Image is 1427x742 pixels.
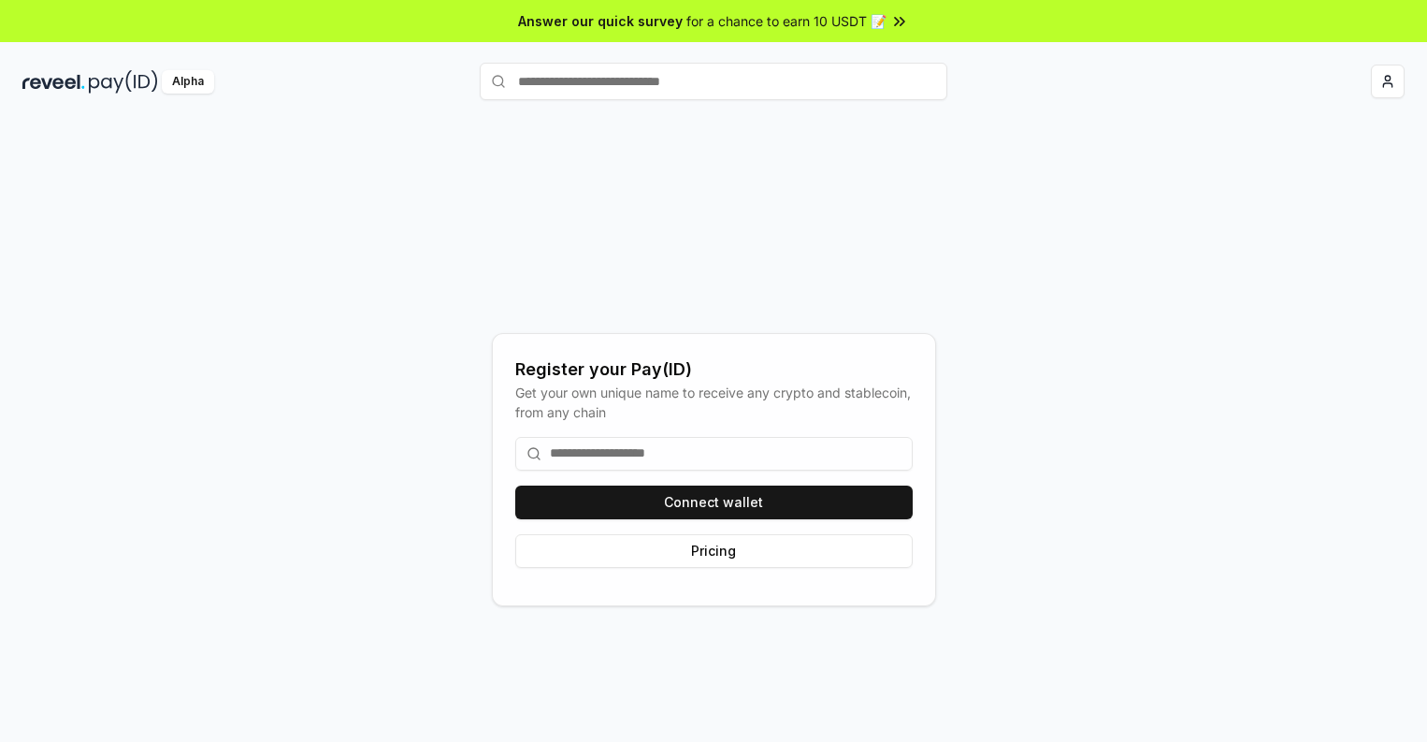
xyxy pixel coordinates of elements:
button: Pricing [515,534,913,568]
span: for a chance to earn 10 USDT 📝 [686,11,886,31]
button: Connect wallet [515,486,913,519]
div: Get your own unique name to receive any crypto and stablecoin, from any chain [515,383,913,422]
span: Answer our quick survey [518,11,683,31]
img: pay_id [89,70,158,94]
img: reveel_dark [22,70,85,94]
div: Alpha [162,70,214,94]
div: Register your Pay(ID) [515,356,913,383]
